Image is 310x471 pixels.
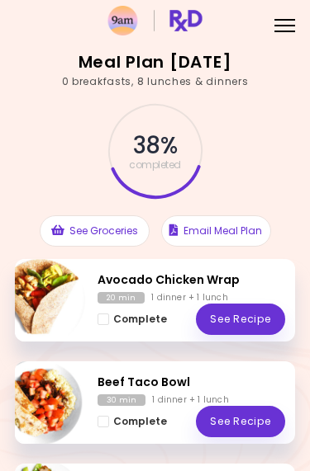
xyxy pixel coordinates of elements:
button: Email Meal Plan [161,215,271,247]
span: Complete [113,313,167,325]
span: 38 % [133,132,176,160]
a: See Recipe - Avocado Chicken Wrap [196,304,285,335]
div: 0 breakfasts , 8 lunches & dinners [62,74,249,89]
button: See Groceries [40,215,150,247]
div: 1 dinner + 1 lunch [151,292,228,304]
h2: Avocado Chicken Wrap [98,271,285,289]
a: See Recipe - Beef Taco Bowl [196,406,285,437]
img: RxDiet [107,6,203,35]
div: 30 min [98,394,145,406]
div: 1 dinner + 1 lunch [152,394,229,406]
h2: Beef Taco Bowl [98,374,285,391]
span: Complete [113,416,167,427]
span: completed [129,160,181,170]
button: Complete - Beef Taco Bowl [98,412,167,431]
div: 20 min [98,292,145,304]
button: Complete - Avocado Chicken Wrap [98,310,167,328]
h2: Meal Plan [DATE] [79,49,232,76]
